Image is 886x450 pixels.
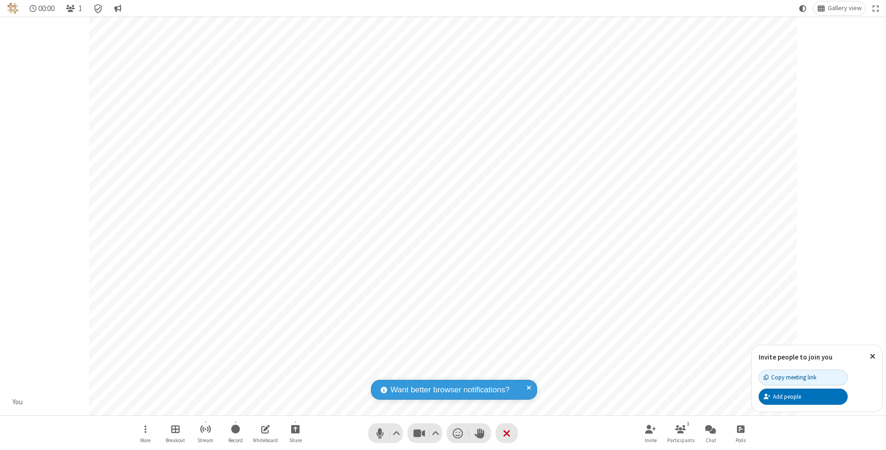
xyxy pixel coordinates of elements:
span: Breakout [166,438,185,443]
button: Video setting [430,423,442,443]
span: Invite [645,438,657,443]
span: Want better browser notifications? [390,384,509,396]
button: Open menu [132,420,159,446]
span: Participants [667,438,694,443]
span: Chat [706,438,716,443]
button: End or leave meeting [496,423,518,443]
button: Invite participants (⌘+Shift+I) [637,420,664,446]
button: Audio settings [390,423,403,443]
div: Timer [26,1,59,15]
button: Using system theme [796,1,810,15]
button: Open participant list [667,420,694,446]
button: Open poll [727,420,754,446]
span: 1 [78,4,82,13]
button: Close popover [863,345,882,368]
div: Meeting details Encryption enabled [90,1,107,15]
button: Mute (⌘+Shift+A) [368,423,403,443]
span: Stream [198,438,213,443]
span: Gallery view [828,5,862,12]
span: Polls [736,438,746,443]
div: Copy meeting link [764,373,816,382]
button: Manage Breakout Rooms [162,420,189,446]
div: You [9,397,26,408]
button: Change layout [814,1,865,15]
span: More [140,438,150,443]
button: Start recording [221,420,249,446]
div: 1 [684,420,692,428]
span: 00:00 [38,4,54,13]
img: QA Selenium DO NOT DELETE OR CHANGE [7,3,18,14]
button: Copy meeting link [759,370,848,385]
button: Send a reaction [447,423,469,443]
button: Open shared whiteboard [251,420,279,446]
span: Share [289,438,302,443]
span: Whiteboard [253,438,278,443]
button: Start streaming [192,420,219,446]
button: Stop video (⌘+Shift+V) [407,423,442,443]
label: Invite people to join you [759,353,832,361]
button: Raise hand [469,423,491,443]
button: Open participant list [62,1,86,15]
button: Open chat [697,420,724,446]
button: Add people [759,389,848,404]
button: Conversation [110,1,125,15]
button: Start sharing [281,420,309,446]
button: Fullscreen [869,1,883,15]
span: Record [228,438,243,443]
